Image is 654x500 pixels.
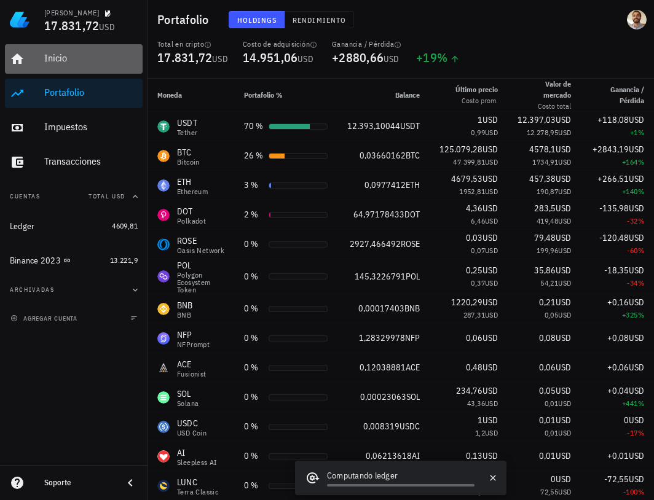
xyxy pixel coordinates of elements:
[591,156,644,168] div: +164
[558,310,571,319] span: USD
[157,10,214,29] h1: Portafolio
[556,297,571,308] span: USD
[177,188,208,195] div: Ethereum
[485,278,498,287] span: USD
[244,120,264,133] div: 70 %
[157,303,170,315] div: BNB-icon
[629,203,644,214] span: USD
[177,259,224,271] div: POL
[471,216,485,225] span: 6,46
[638,187,644,196] span: %
[358,303,404,314] span: 0,00017403
[292,15,346,25] span: Rendimiento
[629,332,644,343] span: USD
[466,203,483,214] span: 4,36
[599,232,629,243] span: -120,48
[177,329,210,341] div: NFP
[556,385,571,396] span: USD
[638,246,644,255] span: %
[556,450,571,461] span: USD
[483,203,498,214] span: USD
[177,117,197,129] div: USDT
[229,11,285,28] button: Holdings
[591,215,644,227] div: -32
[485,187,498,196] span: USD
[483,385,498,396] span: USD
[157,391,170,404] div: SOL-icon
[551,474,556,485] span: 0
[539,385,556,396] span: 0,05
[177,176,208,188] div: ETH
[629,144,644,155] span: USD
[363,421,400,432] span: 0,008319
[350,238,401,249] span: 2927,466492
[604,265,629,276] span: -18,35
[44,17,99,34] span: 17.831,72
[177,235,224,247] div: ROSE
[405,332,420,343] span: NFP
[177,341,210,348] div: NFPrompt
[558,428,571,437] span: USD
[558,399,571,408] span: USD
[556,203,571,214] span: USD
[593,144,629,155] span: +2843,19
[360,362,406,373] span: 0,12038881
[483,450,498,461] span: USD
[451,173,483,184] span: 4679,53
[177,129,197,136] div: Tether
[597,173,629,184] span: +266,51
[110,256,138,265] span: 13.221,9
[558,246,571,255] span: USD
[5,113,143,143] a: Impuestos
[5,246,143,275] a: Binance 2023 13.221,9
[177,299,193,311] div: BNB
[406,391,420,402] span: SOL
[539,297,556,308] span: 0,21
[483,173,498,184] span: USD
[244,391,264,404] div: 0 %
[244,208,264,221] div: 2 %
[540,487,558,496] span: 72,55
[607,450,629,461] span: +0,01
[237,15,277,25] span: Holdings
[539,362,556,373] span: 0,06
[453,157,485,166] span: 47.399,81
[157,421,170,433] div: USDC-icon
[157,480,170,492] div: LUNC-icon
[591,486,644,498] div: -100
[456,385,483,396] span: 234,76
[537,187,558,196] span: 190,87
[534,232,556,243] span: 79,48
[471,128,485,137] span: 0,99
[406,150,420,161] span: BTC
[5,211,143,241] a: Ledger 4609,81
[244,179,264,192] div: 3 %
[360,150,406,161] span: 0,03660162
[638,278,644,287] span: %
[337,79,430,112] th: Balance: Sin ordenar. Pulse para ordenar de forma ascendente.
[157,450,170,463] div: AI-icon
[537,246,558,255] span: 199,96
[10,10,30,29] img: LedgiFi
[5,275,143,305] button: Archivadas
[99,21,115,33] span: USD
[177,205,206,217] div: DOT
[243,39,317,49] div: Costo de adquisición
[638,310,644,319] span: %
[177,388,199,400] div: SOL
[471,278,485,287] span: 0,37
[629,474,644,485] span: USD
[5,44,143,74] a: Inicio
[177,311,193,319] div: BNB
[539,332,556,343] span: 0,08
[537,216,558,225] span: 419,48
[243,49,297,66] span: 14.951,06
[10,256,61,266] div: Binance 2023
[148,79,234,112] th: Moneda
[177,358,207,370] div: ACE
[177,459,217,466] div: Sleepless AI
[591,186,644,198] div: +140
[177,476,218,488] div: LUNC
[518,101,571,112] div: Costo total
[629,265,644,276] span: USD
